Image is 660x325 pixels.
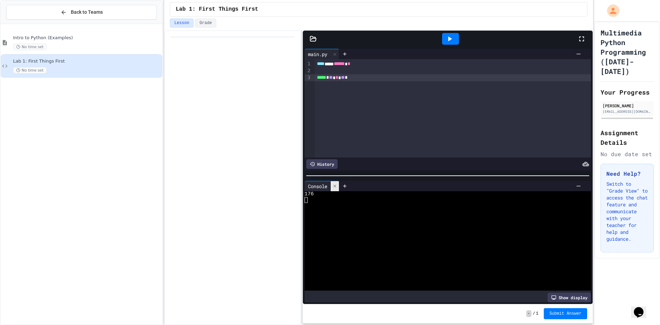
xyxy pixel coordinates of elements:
span: - [526,310,531,317]
div: [PERSON_NAME] [603,102,652,109]
span: 1 [536,311,538,316]
h2: Assignment Details [601,128,654,147]
span: Lab 1: First Things First [176,5,258,13]
div: Console [305,183,331,190]
div: main.py [305,49,339,59]
div: History [306,159,338,169]
span: Back to Teams [71,9,103,16]
h1: Multimedia Python Programming ([DATE]- [DATE]) [601,28,654,76]
span: No time set [13,67,47,74]
div: 1 [305,61,311,67]
span: / [533,311,535,316]
span: Submit Answer [549,311,582,316]
div: 3 [305,74,311,81]
div: 2 [305,67,311,74]
div: No due date set [601,150,654,158]
span: Lab 1: First Things First [13,58,161,64]
div: main.py [305,51,331,58]
iframe: chat widget [631,297,653,318]
h3: Need Help? [606,170,648,178]
h2: Your Progress [601,87,654,97]
p: Switch to "Grade View" to access the chat feature and communicate with your teacher for help and ... [606,181,648,242]
span: Intro to Python (Examples) [13,35,161,41]
button: Lesson [170,19,194,28]
button: Grade [195,19,216,28]
div: Console [305,181,339,191]
div: My Account [600,3,621,19]
div: [EMAIL_ADDRESS][DOMAIN_NAME] [603,109,652,114]
span: No time set [13,44,47,50]
button: Back to Teams [6,5,157,20]
span: 176 [305,191,314,197]
button: Submit Answer [544,308,587,319]
div: Show display [548,293,591,302]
